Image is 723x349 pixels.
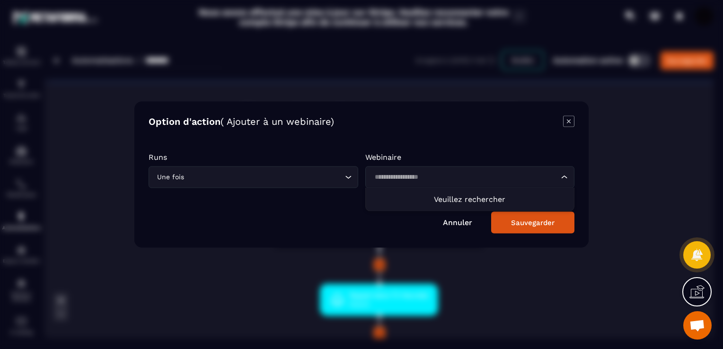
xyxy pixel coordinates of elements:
[443,218,472,227] a: Annuler
[186,172,343,183] input: Search for option
[683,311,712,340] a: Ouvrir le chat
[365,153,575,162] p: Webinaire
[491,212,574,234] button: Sauvegarder
[371,172,559,183] input: Search for option
[511,218,555,227] div: Sauvegarder
[220,116,334,127] span: ( Ajouter à un webinaire)
[149,116,334,129] h4: Option d'action
[149,166,358,188] div: Search for option
[155,172,186,183] span: Une fois
[365,166,575,188] div: Search for option
[434,195,505,204] span: Veuillez rechercher
[149,153,358,162] p: Runs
